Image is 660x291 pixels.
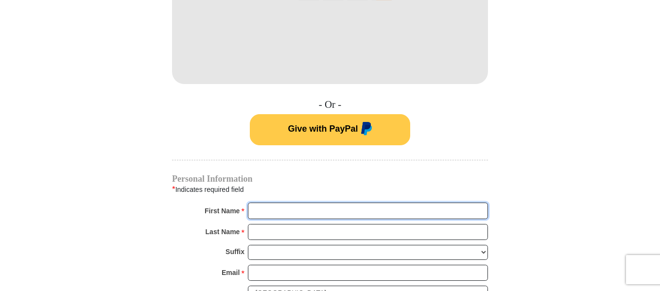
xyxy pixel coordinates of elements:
strong: Last Name [206,225,240,239]
h4: Personal Information [172,175,488,183]
img: paypal [358,122,372,137]
strong: Email [222,266,240,279]
strong: Suffix [226,245,244,258]
strong: First Name [205,204,240,218]
h4: - Or - [172,99,488,111]
div: Indicates required field [172,183,488,196]
span: Give with PayPal [288,124,358,134]
button: Give with PayPal [250,114,410,145]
